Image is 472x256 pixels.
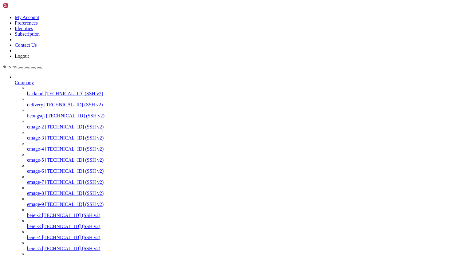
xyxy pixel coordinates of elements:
a: emage-8 [TECHNICAL_ID] (SSH v2) [27,191,470,196]
span: [TECHNICAL_ID] (SSH v2) [45,179,104,185]
li: emage-9 [TECHNICAL_ID] (SSH v2) [27,196,470,207]
a: emage-6 [TECHNICAL_ID] (SSH v2) [27,168,470,174]
li: emage-6 [TECHNICAL_ID] (SSH v2) [27,163,470,174]
span: hcongsql [27,113,45,118]
li: emage-2 [TECHNICAL_ID] (SSH v2) [27,119,470,130]
a: emage-3 [TECHNICAL_ID] (SSH v2) [27,135,470,141]
a: delivery [TECHNICAL_ID] (SSH v2) [27,102,470,108]
span: [TECHNICAL_ID] (SSH v2) [42,246,100,251]
a: emage-5 [TECHNICAL_ID] (SSH v2) [27,157,470,163]
span: [TECHNICAL_ID] (SSH v2) [45,202,104,207]
span: [TECHNICAL_ID] (SSH v2) [45,157,104,163]
span: Company [15,80,34,85]
span: [TECHNICAL_ID] (SSH v2) [42,213,100,218]
span: [TECHNICAL_ID] (SSH v2) [45,91,103,96]
span: [TECHNICAL_ID] (SSH v2) [45,135,104,140]
span: emage-7 [27,179,44,185]
li: emage-7 [TECHNICAL_ID] (SSH v2) [27,174,470,185]
li: backend [TECHNICAL_ID] (SSH v2) [27,85,470,96]
span: backend [27,91,43,96]
li: emage-4 [TECHNICAL_ID] (SSH v2) [27,141,470,152]
li: beiei-3 [TECHNICAL_ID] (SSH v2) [27,218,470,229]
a: beiei-2 [TECHNICAL_ID] (SSH v2) [27,213,470,218]
span: emage-5 [27,157,44,163]
span: [TECHNICAL_ID] (SSH v2) [46,113,104,118]
li: emage-8 [TECHNICAL_ID] (SSH v2) [27,185,470,196]
span: [TECHNICAL_ID] (SSH v2) [45,191,104,196]
span: beiei-5 [27,246,41,251]
li: beiei-4 [TECHNICAL_ID] (SSH v2) [27,229,470,240]
a: Identities [15,26,33,31]
span: delivery [27,102,43,107]
span: emage-6 [27,168,44,174]
a: Contact Us [15,42,37,48]
a: hcongsql [TECHNICAL_ID] (SSH v2) [27,113,470,119]
li: beiei-2 [TECHNICAL_ID] (SSH v2) [27,207,470,218]
a: emage-4 [TECHNICAL_ID] (SSH v2) [27,146,470,152]
span: emage-9 [27,202,44,207]
span: emage-8 [27,191,44,196]
img: Shellngn [2,2,38,9]
span: emage-2 [27,124,44,129]
a: emage-2 [TECHNICAL_ID] (SSH v2) [27,124,470,130]
a: beiei-5 [TECHNICAL_ID] (SSH v2) [27,246,470,251]
span: emage-4 [27,146,44,152]
span: emage-3 [27,135,44,140]
span: [TECHNICAL_ID] (SSH v2) [45,146,104,152]
a: beiei-4 [TECHNICAL_ID] (SSH v2) [27,235,470,240]
span: beiei-3 [27,224,41,229]
a: Subscription [15,31,40,37]
a: Servers [2,64,42,69]
a: Preferences [15,20,38,26]
li: emage-3 [TECHNICAL_ID] (SSH v2) [27,130,470,141]
a: emage-9 [TECHNICAL_ID] (SSH v2) [27,202,470,207]
a: Logout [15,53,29,59]
span: beiei-4 [27,235,41,240]
li: beiei-5 [TECHNICAL_ID] (SSH v2) [27,240,470,251]
span: [TECHNICAL_ID] (SSH v2) [45,124,104,129]
a: emage-7 [TECHNICAL_ID] (SSH v2) [27,179,470,185]
li: delivery [TECHNICAL_ID] (SSH v2) [27,96,470,108]
li: emage-5 [TECHNICAL_ID] (SSH v2) [27,152,470,163]
span: [TECHNICAL_ID] (SSH v2) [44,102,103,107]
span: [TECHNICAL_ID] (SSH v2) [42,235,100,240]
a: Company [15,80,470,85]
span: Servers [2,64,17,69]
span: beiei-2 [27,213,41,218]
a: My Account [15,15,39,20]
span: [TECHNICAL_ID] (SSH v2) [45,168,104,174]
a: backend [TECHNICAL_ID] (SSH v2) [27,91,470,96]
span: [TECHNICAL_ID] (SSH v2) [42,224,100,229]
li: hcongsql [TECHNICAL_ID] (SSH v2) [27,108,470,119]
a: beiei-3 [TECHNICAL_ID] (SSH v2) [27,224,470,229]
